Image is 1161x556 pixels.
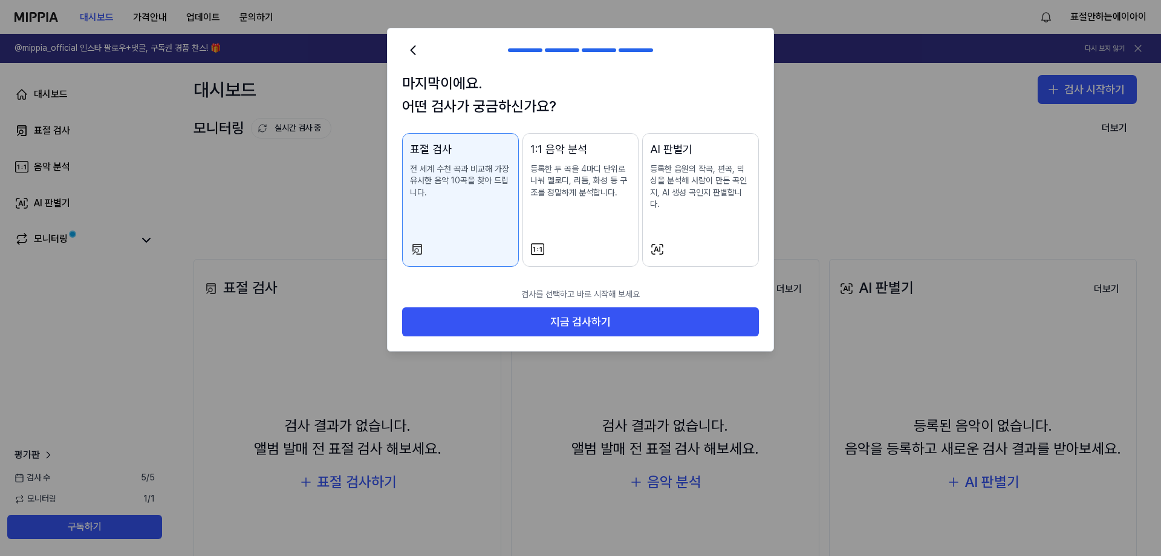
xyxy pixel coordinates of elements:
[522,133,639,267] button: 1:1 음악 분석등록한 두 곡을 4마디 단위로 나눠 멜로디, 리듬, 화성 등 구조를 정밀하게 분석합니다.
[650,141,751,159] div: AI 판별기
[402,72,759,119] h1: 마지막이에요. 어떤 검사가 궁금하신가요?
[410,163,511,199] p: 전 세계 수천 곡과 비교해 가장 유사한 음악 10곡을 찾아 드립니다.
[402,133,519,267] button: 표절 검사전 세계 수천 곡과 비교해 가장 유사한 음악 10곡을 찾아 드립니다.
[650,163,751,211] p: 등록한 음원의 작곡, 편곡, 믹싱을 분석해 사람이 만든 곡인지, AI 생성 곡인지 판별합니다.
[642,133,759,267] button: AI 판별기등록한 음원의 작곡, 편곡, 믹싱을 분석해 사람이 만든 곡인지, AI 생성 곡인지 판별합니다.
[410,141,511,159] div: 표절 검사
[530,141,631,159] div: 1:1 음악 분석
[530,163,631,199] p: 등록한 두 곡을 4마디 단위로 나눠 멜로디, 리듬, 화성 등 구조를 정밀하게 분석합니다.
[402,307,759,336] button: 지금 검사하기
[402,281,759,308] p: 검사를 선택하고 바로 시작해 보세요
